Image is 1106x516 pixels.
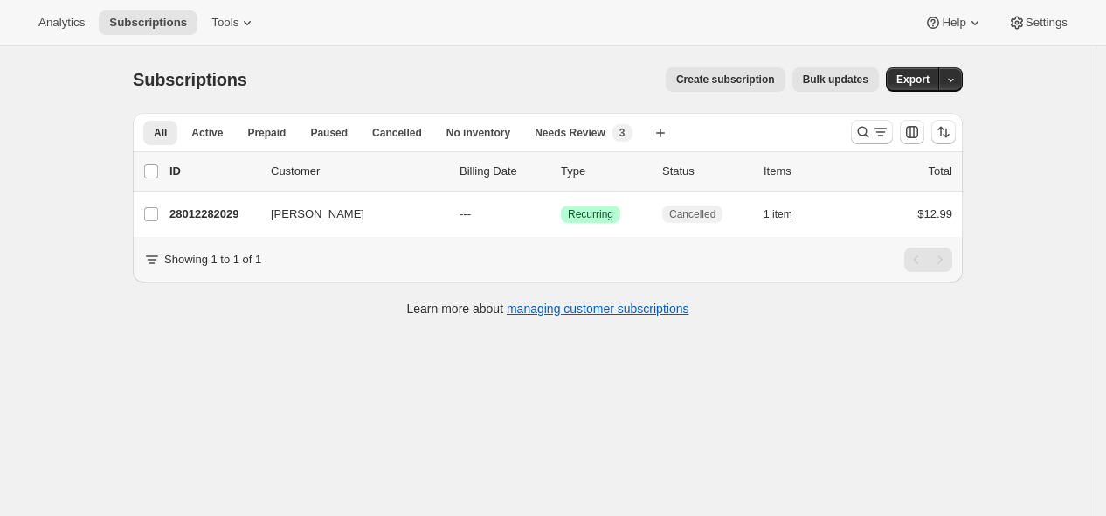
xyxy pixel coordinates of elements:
span: Help [942,16,965,30]
span: Paused [310,126,348,140]
div: Items [764,163,851,180]
button: Search and filter results [851,120,893,144]
button: Help [914,10,993,35]
button: Bulk updates [792,67,879,92]
button: Export [886,67,940,92]
span: Recurring [568,207,613,221]
p: Total [929,163,952,180]
span: Bulk updates [803,73,868,87]
span: Cancelled [669,207,715,221]
button: Sort the results [931,120,956,144]
span: Subscriptions [133,70,247,89]
p: ID [169,163,257,180]
p: 28012282029 [169,206,257,223]
p: Showing 1 to 1 of 1 [164,251,261,268]
span: [PERSON_NAME] [271,206,364,223]
span: --- [460,207,471,220]
button: Analytics [28,10,95,35]
span: Cancelled [372,126,422,140]
button: Settings [998,10,1078,35]
span: 3 [619,126,626,140]
p: Billing Date [460,163,547,180]
button: Create new view [646,121,674,145]
div: 28012282029[PERSON_NAME]---SuccessRecurringCancelled1 item$12.99 [169,202,952,227]
p: Customer [271,163,446,180]
p: Learn more about [407,300,689,317]
a: managing customer subscriptions [507,302,689,316]
span: 1 item [764,207,792,221]
p: Status [662,163,750,180]
span: Tools [211,16,238,30]
span: Prepaid [247,126,286,140]
div: IDCustomerBilling DateTypeStatusItemsTotal [169,163,952,180]
div: Type [561,163,648,180]
span: No inventory [446,126,510,140]
span: Settings [1026,16,1068,30]
span: Export [896,73,930,87]
span: All [154,126,167,140]
button: Tools [201,10,266,35]
button: Customize table column order and visibility [900,120,924,144]
span: Subscriptions [109,16,187,30]
span: Needs Review [535,126,605,140]
button: Subscriptions [99,10,197,35]
span: Create subscription [676,73,775,87]
span: Active [191,126,223,140]
nav: Pagination [904,248,952,272]
span: Analytics [38,16,85,30]
span: $12.99 [917,207,952,220]
button: 1 item [764,202,812,227]
button: [PERSON_NAME] [260,200,435,228]
button: Create subscription [666,67,785,92]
